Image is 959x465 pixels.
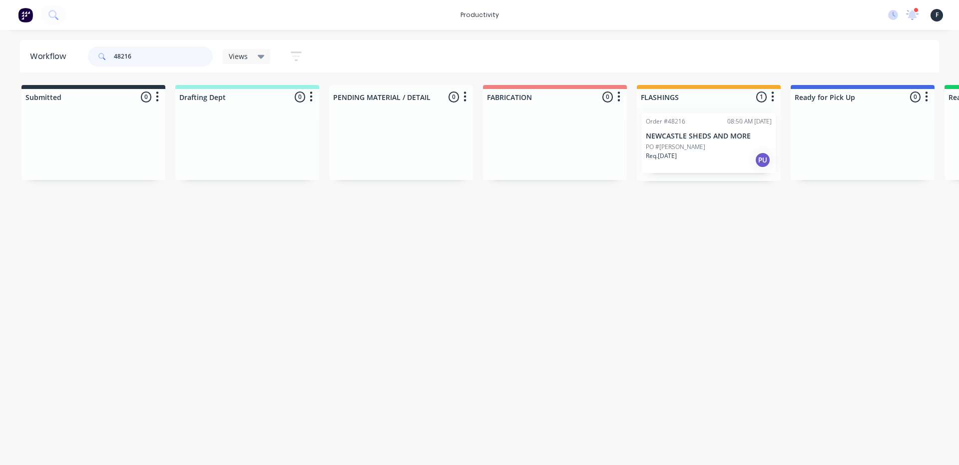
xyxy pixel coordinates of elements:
[456,7,504,22] div: productivity
[755,152,771,168] div: PU
[18,7,33,22] img: Factory
[936,10,939,19] span: F
[646,151,677,160] p: Req. [DATE]
[727,117,772,126] div: 08:50 AM [DATE]
[229,51,248,61] span: Views
[646,142,705,151] p: PO #[PERSON_NAME]
[642,113,776,173] div: Order #4821608:50 AM [DATE]NEWCASTLE SHEDS AND MOREPO #[PERSON_NAME]Req.[DATE]PU
[30,50,71,62] div: Workflow
[646,132,772,140] p: NEWCASTLE SHEDS AND MORE
[646,117,685,126] div: Order #48216
[114,46,213,66] input: Search for orders...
